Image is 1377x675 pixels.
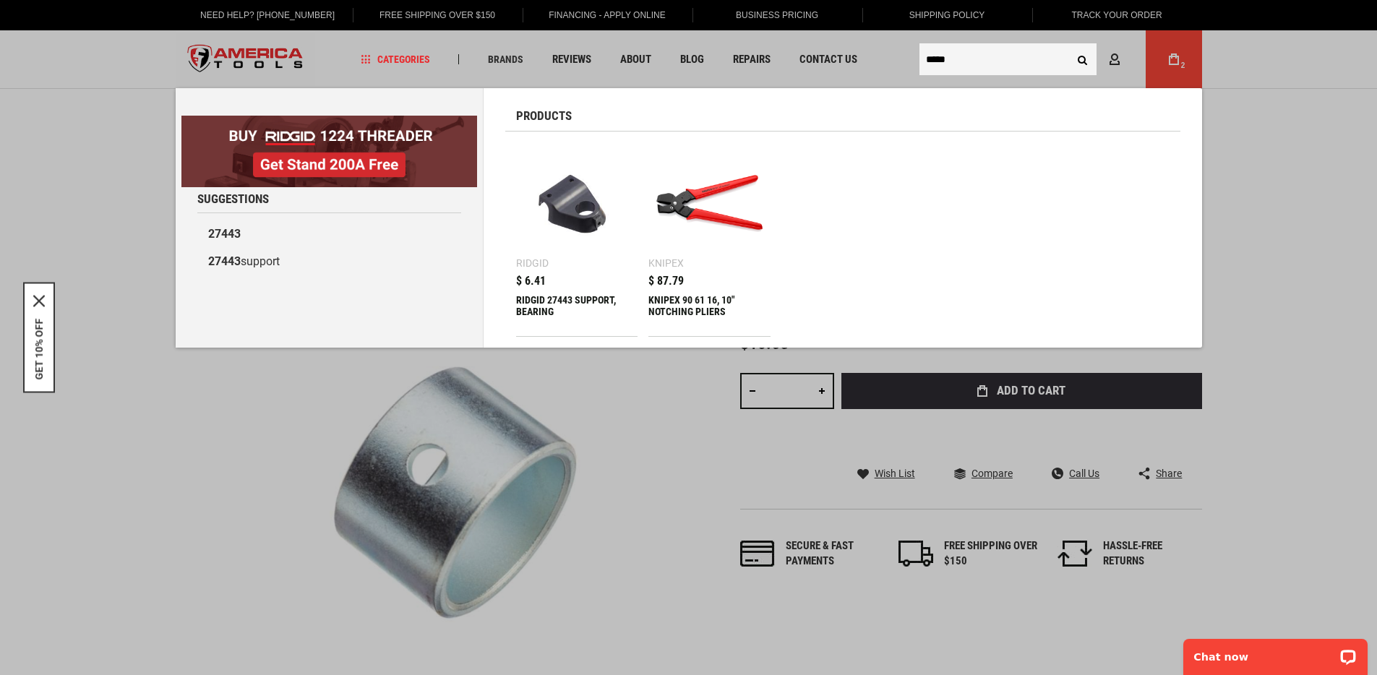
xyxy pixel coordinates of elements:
img: KNIPEX 90 61 16, 10 [656,150,763,257]
a: RIDGID 27443 SUPPORT, BEARING Ridgid $ 6.41 RIDGID 27443 SUPPORT, BEARING [516,142,638,336]
span: Suggestions [197,193,269,205]
span: Categories [361,54,430,64]
a: 27443support [197,248,461,275]
span: $ 6.41 [516,275,546,287]
img: RIDGID 27443 SUPPORT, BEARING [523,150,631,257]
a: BOGO: Buy RIDGID® 1224 Threader, Get Stand 200A Free! [181,116,477,126]
div: RIDGID 27443 SUPPORT, BEARING [516,294,638,329]
iframe: LiveChat chat widget [1174,629,1377,675]
div: Ridgid [516,258,549,268]
a: KNIPEX 90 61 16, 10 Knipex $ 87.79 KNIPEX 90 61 16, 10" NOTCHING PLIERS [648,142,771,336]
span: $ 87.79 [648,275,684,287]
img: BOGO: Buy RIDGID® 1224 Threader, Get Stand 200A Free! [181,116,477,187]
a: Categories [354,50,437,69]
b: 27443 [208,254,241,268]
a: Brands [481,50,530,69]
a: 27443 [197,220,461,248]
button: Close [33,296,45,307]
span: Brands [488,54,523,64]
button: GET 10% OFF [33,319,45,380]
b: 27443 [208,227,241,241]
button: Search [1069,46,1097,73]
div: Knipex [648,258,684,268]
span: Products [516,110,572,122]
div: KNIPEX 90 61 16, 10 [648,294,771,329]
svg: close icon [33,296,45,307]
